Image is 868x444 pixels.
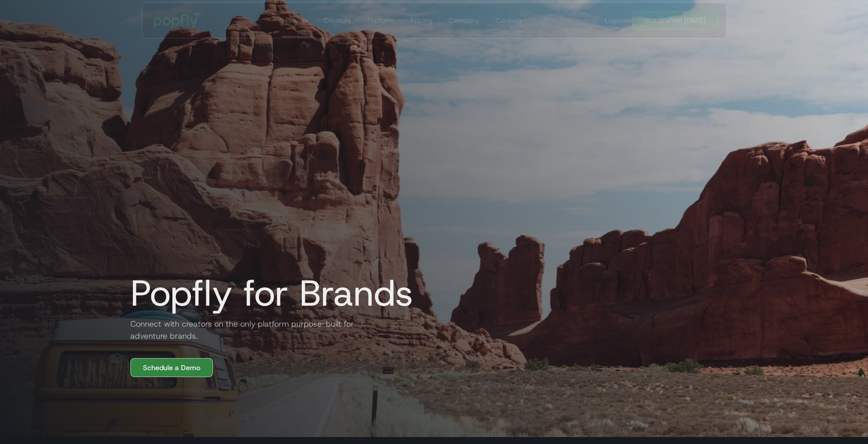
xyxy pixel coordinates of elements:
[281,3,311,38] a: Brands
[632,11,718,30] a: Get Started [DATE]
[319,3,355,38] a: Creators
[444,3,483,38] a: Company
[410,15,432,25] div: Pricing
[601,15,626,25] a: Login
[130,358,213,377] a: Schedule a Demo
[448,15,479,25] div: Company
[146,5,211,35] a: home
[122,318,362,342] h2: Connect with creators on the only platform purpose-built for adventure brands.
[495,15,521,25] div: Contact
[491,3,525,38] a: Contact
[285,15,307,25] div: Brands
[406,3,436,38] a: Pricing
[122,273,413,313] h1: Popfly for Brands
[367,15,394,25] div: Platform
[323,15,351,25] div: Creators
[605,15,622,25] div: Login
[363,3,398,38] a: Platform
